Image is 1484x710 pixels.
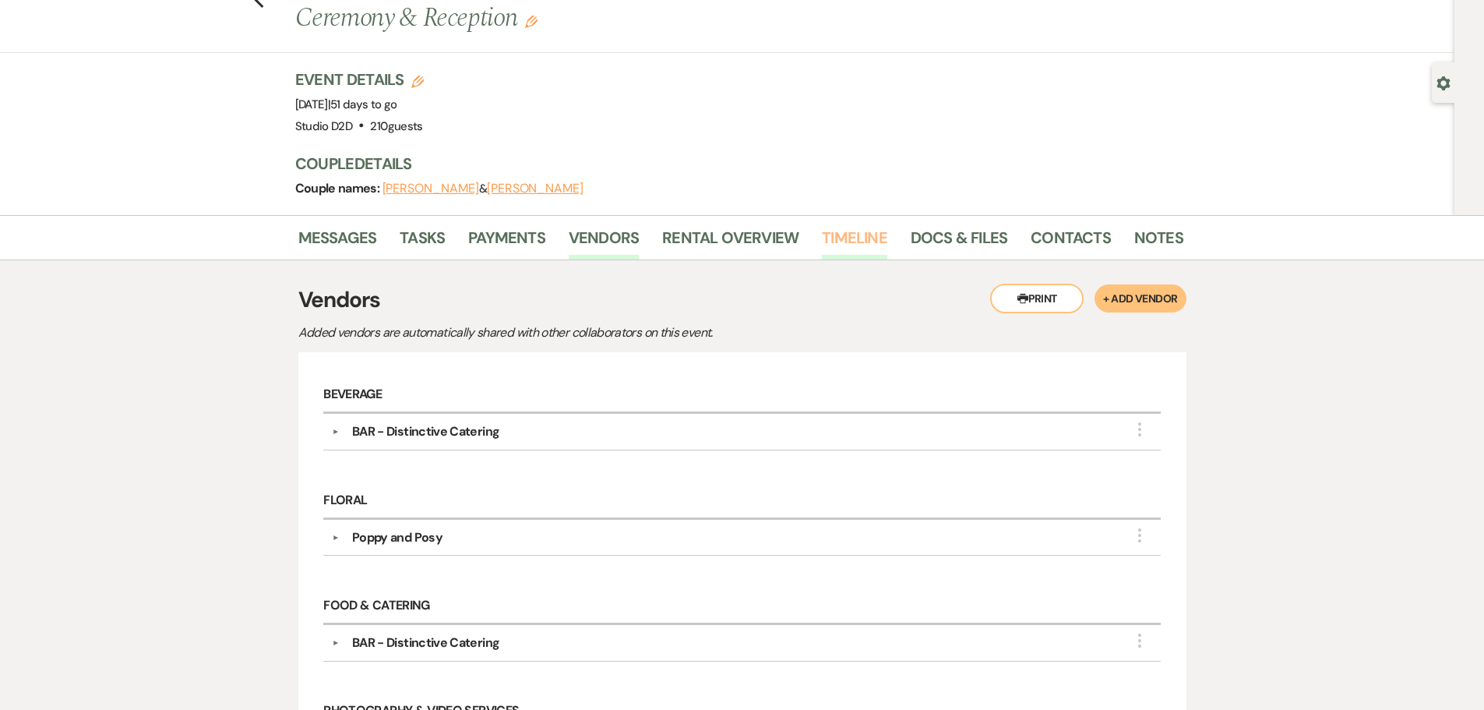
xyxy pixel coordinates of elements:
span: Studio D2D [295,118,353,134]
h3: Vendors [298,284,1186,316]
a: Contacts [1031,225,1111,260]
div: Poppy and Posy [352,528,442,547]
h3: Event Details [295,69,425,90]
a: Vendors [569,225,639,260]
button: ▼ [326,534,345,542]
button: ▼ [326,428,345,436]
button: Open lead details [1436,75,1451,90]
span: | [328,97,397,112]
button: ▼ [326,639,345,647]
span: [DATE] [295,97,397,112]
a: Notes [1134,225,1183,260]
button: Edit [525,14,538,28]
p: Added vendors are automatically shared with other collaborators on this event. [298,323,844,343]
div: BAR - Distinctive Catering [352,634,499,652]
h3: Couple Details [295,153,1168,175]
span: 51 days to go [330,97,397,112]
a: Rental Overview [662,225,798,260]
span: 210 guests [370,118,422,134]
a: Payments [468,225,545,260]
a: Timeline [822,225,887,260]
div: BAR - Distinctive Catering [352,422,499,441]
h6: Floral [323,483,1160,520]
a: Messages [298,225,377,260]
span: Couple names: [295,180,382,196]
span: & [382,181,583,196]
h6: Food & Catering [323,588,1160,625]
button: [PERSON_NAME] [487,182,583,195]
button: Print [990,284,1084,313]
a: Tasks [400,225,445,260]
a: Docs & Files [911,225,1007,260]
button: + Add Vendor [1094,284,1186,313]
h6: Beverage [323,378,1160,415]
button: [PERSON_NAME] [382,182,479,195]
